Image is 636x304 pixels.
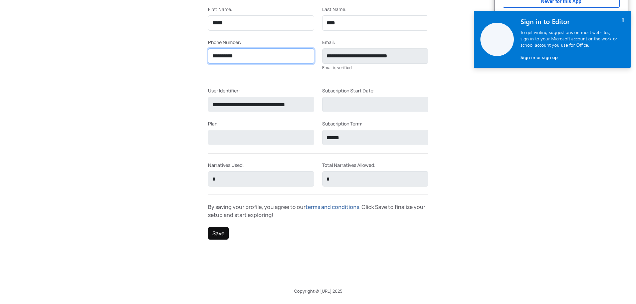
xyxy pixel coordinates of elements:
[204,203,432,219] div: By saving your profile, you agree to our . Click Save to finalize your setup and start exploring!
[208,120,219,127] label: Plan:
[322,65,352,70] small: Email is verified
[322,120,362,127] label: Subscription Term:
[208,162,244,169] label: Narratives Used:
[322,87,375,94] label: Subscription Start Date:
[294,288,342,294] span: Copyright © [URL] 2025
[208,227,229,240] button: Save
[208,6,232,13] label: First Name:
[322,162,375,169] label: Total Narratives Allowed:
[322,6,347,13] label: Last Name:
[305,203,359,211] a: terms and conditions
[208,87,240,94] label: User Identifier:
[322,39,335,46] label: Email:
[208,39,241,46] label: Phone Number:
